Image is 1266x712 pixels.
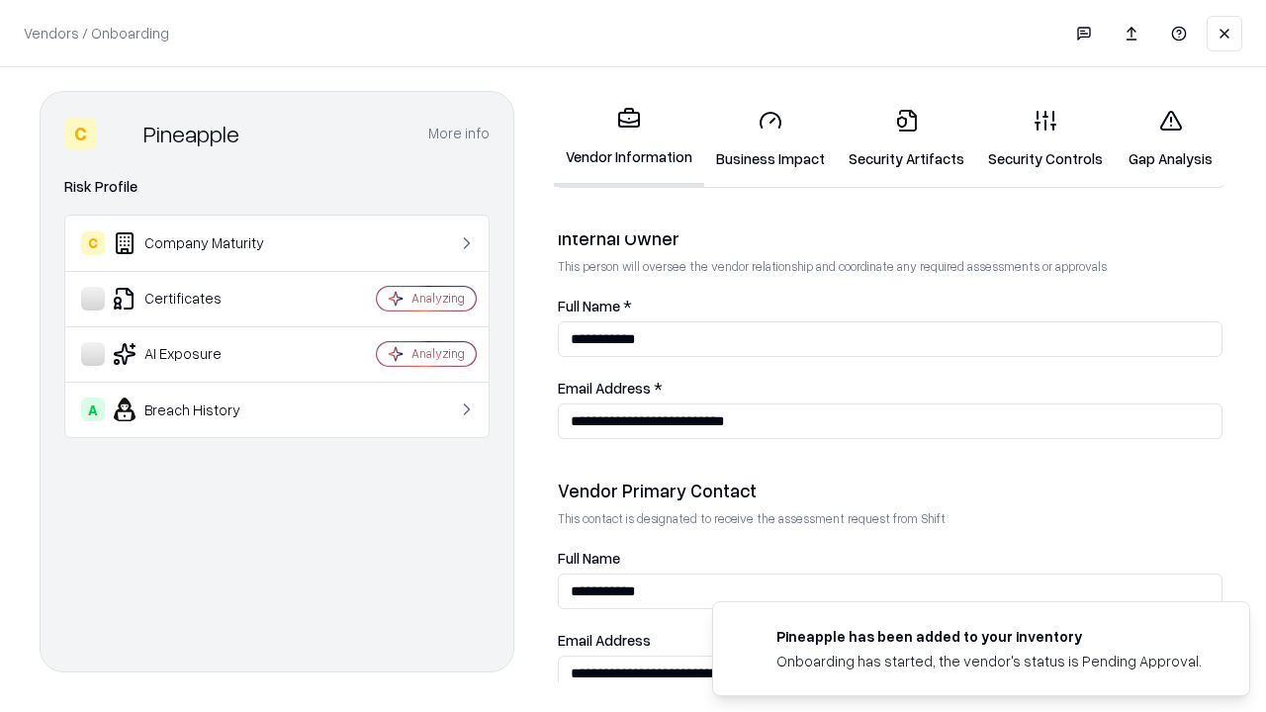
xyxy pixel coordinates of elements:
div: Company Maturity [81,231,317,255]
a: Security Controls [976,93,1115,185]
p: This person will oversee the vendor relationship and coordinate any required assessments or appro... [558,258,1222,275]
div: AI Exposure [81,342,317,366]
button: More info [428,116,490,151]
label: Email Address [558,633,1222,648]
div: Internal Owner [558,226,1222,250]
div: Breach History [81,398,317,421]
div: Certificates [81,287,317,311]
a: Business Impact [704,93,837,185]
a: Vendor Information [554,91,704,187]
label: Full Name * [558,299,1222,313]
div: Risk Profile [64,175,490,199]
div: C [64,118,96,149]
a: Gap Analysis [1115,93,1226,185]
p: This contact is designated to receive the assessment request from Shift [558,510,1222,527]
div: Vendor Primary Contact [558,479,1222,502]
p: Vendors / Onboarding [24,23,169,44]
div: Onboarding has started, the vendor's status is Pending Approval. [776,651,1202,671]
a: Security Artifacts [837,93,976,185]
img: pineappleenergy.com [737,626,761,650]
div: Pineapple [143,118,239,149]
label: Email Address * [558,381,1222,396]
div: Analyzing [411,290,465,307]
label: Full Name [558,551,1222,566]
div: A [81,398,105,421]
img: Pineapple [104,118,136,149]
div: Pineapple has been added to your inventory [776,626,1202,647]
div: C [81,231,105,255]
div: Analyzing [411,345,465,362]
